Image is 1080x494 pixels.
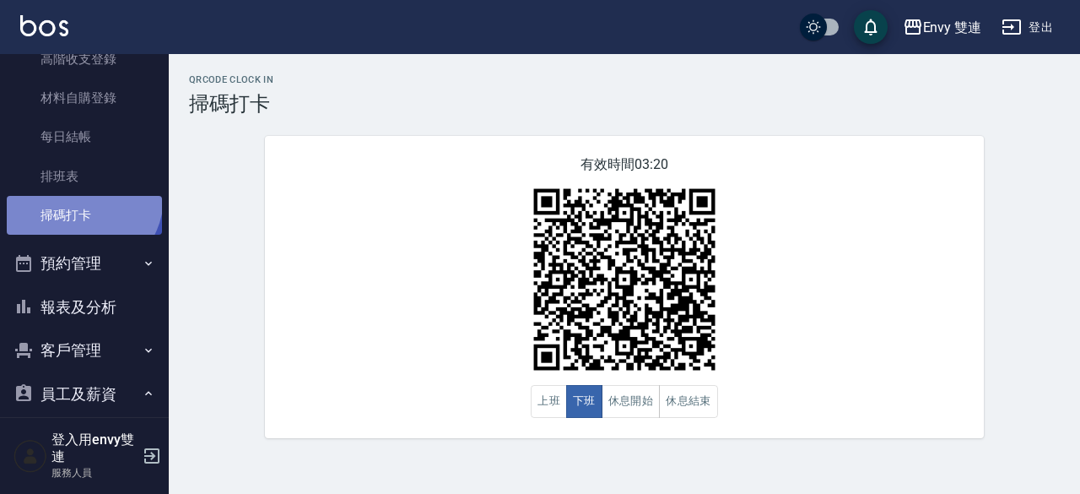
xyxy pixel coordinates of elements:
[7,157,162,196] a: 排班表
[923,17,982,38] div: Envy 雙連
[20,15,68,36] img: Logo
[602,385,661,418] button: 休息開始
[995,12,1060,43] button: 登出
[7,117,162,156] a: 每日結帳
[7,328,162,372] button: 客戶管理
[7,79,162,117] a: 材料自購登錄
[7,196,162,235] a: 掃碼打卡
[265,136,984,438] div: 有效時間 03:20
[51,465,138,480] p: 服務人員
[854,10,888,44] button: save
[51,432,138,465] h5: 登入用envy雙連
[7,372,162,416] button: 員工及薪資
[531,385,567,418] button: 上班
[7,285,162,329] button: 報表及分析
[189,92,1060,116] h3: 掃碼打卡
[566,385,602,418] button: 下班
[7,242,162,285] button: 預約管理
[13,439,47,473] img: Person
[896,10,989,45] button: Envy 雙連
[659,385,718,418] button: 休息結束
[189,74,1060,85] h2: QRcode Clock In
[7,40,162,79] a: 高階收支登錄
